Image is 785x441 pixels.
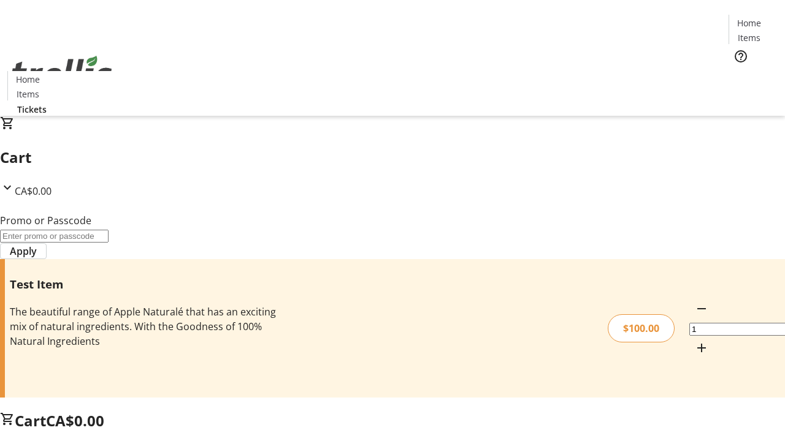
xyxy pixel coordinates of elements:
span: Home [737,17,761,29]
a: Tickets [729,71,778,84]
span: Home [16,73,40,86]
h3: Test Item [10,276,278,293]
div: $100.00 [608,314,675,342]
a: Items [729,31,768,44]
button: Help [729,44,753,69]
a: Home [8,73,47,86]
button: Increment by one [689,336,714,360]
span: Apply [10,244,37,258]
div: The beautiful range of Apple Naturalé that has an exciting mix of natural ingredients. With the G... [10,304,278,349]
span: Items [738,31,760,44]
span: Tickets [17,103,47,116]
span: CA$0.00 [46,410,104,431]
button: Decrement by one [689,296,714,321]
a: Tickets [7,103,56,116]
span: CA$0.00 [15,184,52,198]
img: Orient E2E Organization zKkD3OFfxE's Logo [7,42,117,104]
span: Tickets [738,71,768,84]
a: Home [729,17,768,29]
a: Items [8,88,47,100]
span: Items [17,88,39,100]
